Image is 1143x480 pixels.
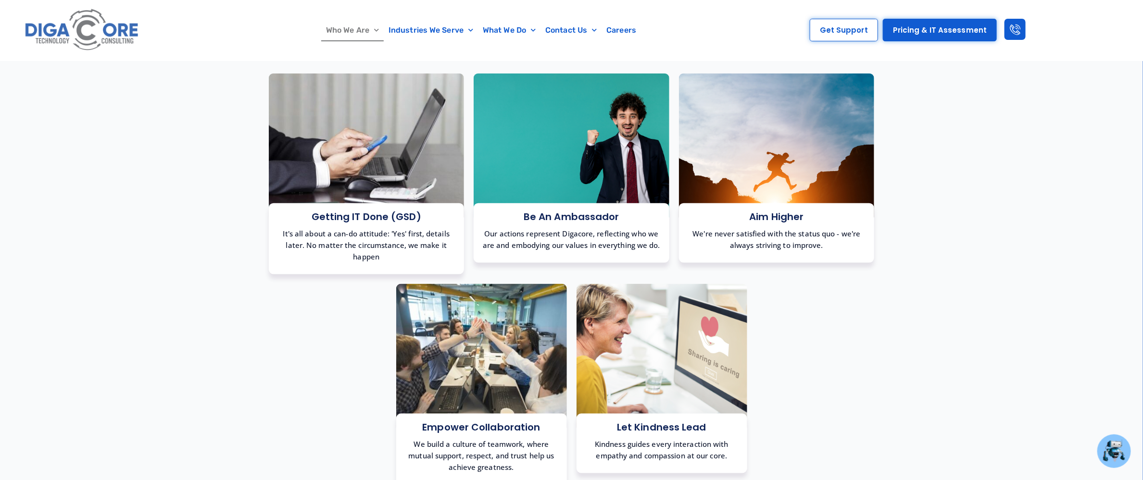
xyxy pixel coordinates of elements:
[396,284,567,428] img: Encourages and Exemplifies Teamwork
[384,19,478,41] a: Industries We Serve
[893,26,987,34] span: Pricing & IT Assessment
[810,19,878,41] a: Get Support
[584,421,740,433] h3: Let Kindness Lead
[478,19,540,41] a: What We Do
[321,19,384,41] a: Who We Are
[602,19,641,41] a: Careers
[686,210,867,223] h3: Aim Higher
[820,26,868,34] span: Get Support
[276,210,457,223] h3: Getting IT Done (GSD)
[269,74,465,218] img: Getting IT Done
[540,19,602,41] a: Contact Us
[679,203,875,263] a: Aim Higher We're never satisfied with the status quo - we're always striving to improve.
[403,438,560,473] p: We build a culture of teamwork, where mutual support, respect, and trust help us achieve greatness.
[577,284,747,428] img: Value through Care
[474,74,669,218] img: Growth Driven
[276,228,457,262] p: It's all about a can-do attitude: 'Yes' first, details later. No matter the circumstance, we make...
[883,19,997,41] a: Pricing & IT Assessment
[269,203,465,274] a: Getting IT Done (GSD) It's all about a can-do attitude: 'Yes' first, details later. No matter the...
[22,5,142,56] img: Digacore logo 1
[403,421,560,433] h3: Empower Collaboration
[686,228,867,251] p: We're never satisfied with the status quo - we're always striving to improve.
[679,74,875,218] img: Understanding our Impact and Reputation
[577,414,747,473] a: Let Kindness Lead Kindness guides every interaction with empathy and compassion at our core.
[474,203,669,263] a: Be an Ambassador Our actions represent Digacore, reflecting who we are and embodying our values i...
[481,210,662,223] h3: Be an Ambassador
[584,438,740,461] p: Kindness guides every interaction with empathy and compassion at our core.
[481,228,662,251] p: Our actions represent Digacore, reflecting who we are and embodying our values in everything we do.
[221,19,741,41] nav: Menu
